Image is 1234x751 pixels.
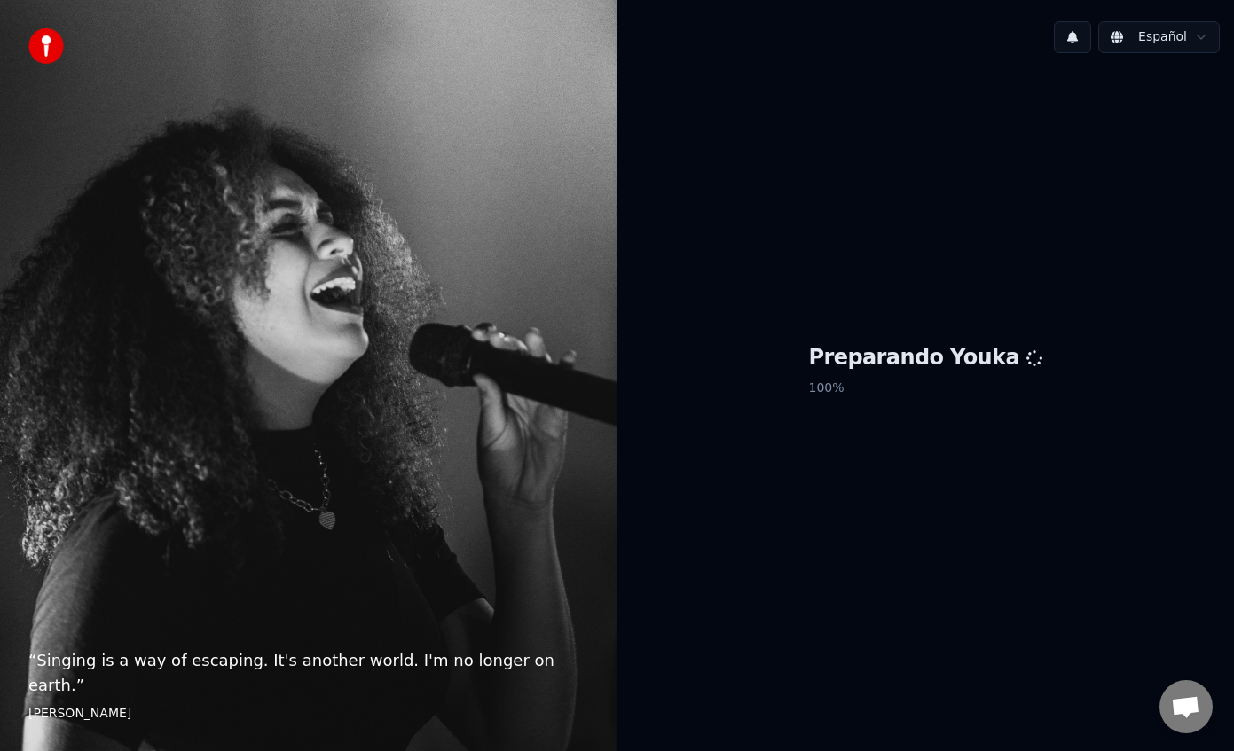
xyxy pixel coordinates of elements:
[1159,680,1213,733] a: Chat abierto
[808,372,1042,404] p: 100 %
[808,344,1042,372] h1: Preparando Youka
[28,28,64,64] img: youka
[28,648,589,698] p: “ Singing is a way of escaping. It's another world. I'm no longer on earth. ”
[28,705,589,723] footer: [PERSON_NAME]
